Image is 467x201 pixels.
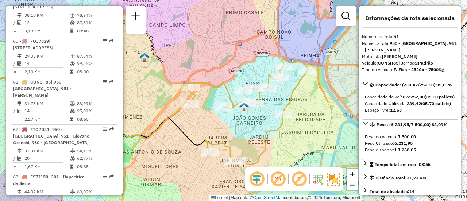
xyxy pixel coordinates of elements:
[109,80,114,84] em: Rota exportada
[77,68,113,76] td: 08:00
[17,109,22,113] i: Total de Atividades
[77,116,113,123] td: 08:55
[17,54,22,58] i: Distância Total
[407,175,426,181] span: 31,73 KM
[365,134,416,139] span: Peso do veículo:
[13,174,85,186] span: 63 -
[365,94,455,100] div: Capacidade do veículo:
[77,53,113,60] td: 87,64%
[365,147,455,153] div: Peso disponível:
[365,100,455,107] div: Capacidade Utilizada:
[17,156,22,161] i: Total de Atividades
[24,60,69,67] td: 14
[362,40,457,53] strong: 950 - [GEOGRAPHIC_DATA], 951 - [PERSON_NAME]
[378,60,398,66] strong: CQN5H85
[77,188,113,196] td: 60,09%
[350,169,355,178] span: +
[17,13,22,18] i: Distância Total
[362,60,458,66] div: Veículo:
[13,127,89,145] span: 62 -
[248,170,266,188] span: Ocultar deslocamento
[70,29,73,33] i: Tempo total em rota
[13,155,17,162] td: /
[362,173,458,182] a: Distância Total:31,73 KM
[290,170,308,188] span: Exibir rótulo
[77,19,113,26] td: 87,81%
[13,19,17,26] td: /
[30,38,49,44] span: FOJ7829
[365,107,455,113] div: Espaço livre:
[390,107,402,113] strong: 12,58
[13,127,89,145] span: | 950 - [GEOGRAPHIC_DATA], 951 - Giovane Gronchi, 960 - [GEOGRAPHIC_DATA]
[77,100,113,107] td: 83,09%
[70,149,75,153] i: % de utilização do peso
[103,174,107,179] em: Opções
[103,127,107,131] em: Opções
[370,189,414,194] span: Total de atividades:
[70,54,75,58] i: % de utilização do peso
[109,39,114,43] em: Rota exportada
[409,189,414,194] strong: 14
[253,195,284,200] a: OpenStreetMap
[394,140,413,146] strong: 6.231,95
[24,19,69,26] td: 12
[339,9,353,23] a: Exibir filtros
[365,140,455,147] div: Peso Utilizado:
[77,27,113,35] td: 08:48
[394,34,399,39] strong: 61
[362,40,458,53] div: Nome da rota:
[211,195,228,200] a: Leaflet
[13,116,17,123] td: =
[327,173,340,186] img: Exibir/Ocultar setores
[24,188,69,196] td: 44,92 KM
[24,100,69,107] td: 31,73 KM
[17,101,22,106] i: Distância Total
[362,91,458,116] div: Capacidade: (239,42/252,00) 95,01%
[13,38,53,50] span: 60 -
[77,155,113,162] td: 62,77%
[140,53,149,62] img: DS Teste
[70,70,73,74] i: Tempo total em rota
[229,195,230,200] span: |
[13,68,17,76] td: =
[13,60,17,67] td: /
[24,12,69,19] td: 38,18 KM
[13,79,72,98] span: | 950 - [GEOGRAPHIC_DATA], 951 - [PERSON_NAME]
[17,190,22,194] i: Distância Total
[24,53,69,60] td: 29,35 KM
[30,174,48,179] span: FSZ3158
[362,186,458,196] a: Total de atividades:14
[347,169,358,179] a: Zoom in
[239,102,249,112] img: 620 UDC Light Jd. Sao Luis
[24,116,69,123] td: 2,27 KM
[24,107,69,115] td: 14
[410,94,425,100] strong: 252,00
[77,60,113,67] td: 99,38%
[24,155,69,162] td: 20
[24,27,69,35] td: 3,18 KM
[109,127,114,131] em: Rota exportada
[425,94,455,100] strong: (06,00 pallets)
[30,127,49,132] span: FTO7D31
[13,174,85,186] span: | 301 - Itapecirica da Serra
[17,61,22,66] i: Total de Atividades
[370,175,426,181] div: Distância Total:
[350,180,355,189] span: −
[109,174,114,179] em: Rota exportada
[24,163,69,170] td: 1,67 KM
[13,163,17,170] td: =
[398,60,433,66] span: | Jornada:
[362,131,458,156] div: Peso: (6.231,95/7.500,00) 83,09%
[30,79,51,85] span: CQN5H85
[269,170,287,188] span: Exibir NR
[421,101,451,106] strong: (05,70 pallets)
[17,149,22,153] i: Distância Total
[24,68,69,76] td: 2,10 KM
[375,162,431,167] span: Tempo total em rota: 08:55
[77,147,113,155] td: 54,15%
[70,165,73,169] i: Tempo total em rota
[128,9,143,25] a: Nova sessão e pesquisa
[362,53,458,60] div: Motorista:
[347,179,358,190] a: Zoom out
[70,117,73,121] i: Tempo total em rota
